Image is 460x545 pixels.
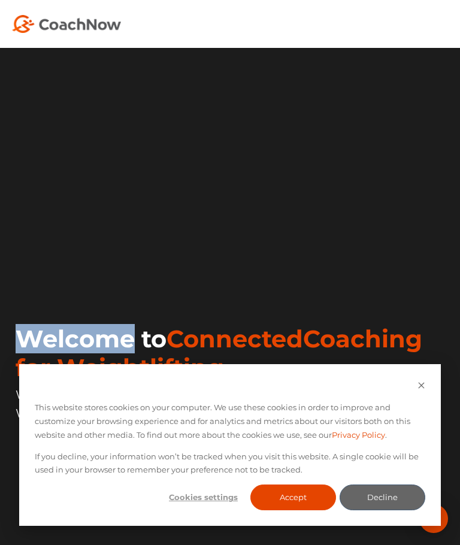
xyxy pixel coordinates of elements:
span: ConnectedCoaching for Weightlifting [16,324,422,382]
button: Decline [340,485,425,510]
h1: Welcome to [16,325,448,382]
button: Accept [250,485,336,510]
p: This website stores cookies on your computer. We use these cookies in order to improve and custom... [35,401,425,441]
a: Privacy Policy [332,428,385,442]
button: Cookies settings [161,485,246,510]
img: Coach Now [12,15,121,33]
span: With 12,000+ ⭐️⭐️⭐️⭐️⭐️ reviews, CoachNow is the highest rated Weightlifting coaching app in the ... [16,387,409,420]
button: Dismiss cookie banner [417,380,425,393]
div: Cookie banner [19,364,441,526]
p: If you decline, your information won’t be tracked when you visit this website. A single cookie wi... [35,450,425,477]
